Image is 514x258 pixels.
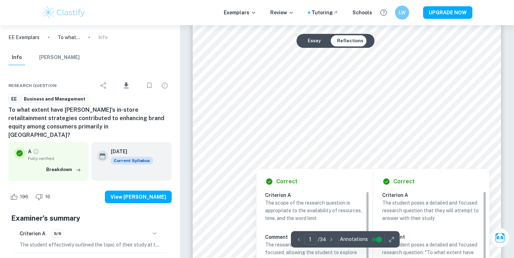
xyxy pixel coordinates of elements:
[158,79,172,93] div: Report issue
[112,76,141,95] div: Download
[11,213,169,223] h5: Examiner's summary
[382,191,486,199] h6: Criterion A
[302,35,326,46] button: Essay
[8,50,25,65] button: Info
[265,191,369,199] h6: Criterion A
[41,193,54,200] span: 16
[8,34,40,41] a: EE Exemplars
[312,9,338,16] a: Tutoring
[16,193,32,200] span: 196
[20,241,160,249] p: The student effectively outlined the topic of their study at the beginning of the essay, clearly ...
[21,96,88,103] span: Business and Management
[34,191,54,202] div: Dislike
[97,79,110,93] div: Share
[398,9,406,16] h6: LW
[340,236,368,243] span: Annotations
[270,9,294,16] p: Review
[21,95,88,103] a: Business and Management
[490,228,510,248] button: Ask Clai
[352,9,372,16] a: Schools
[142,79,156,93] div: Bookmark
[8,95,20,103] a: EE
[20,230,45,237] h6: Criterion A
[58,34,80,41] p: To what extent have [PERSON_NAME]'s in-store retailtainment strategies contributed to enhancing b...
[8,106,172,139] h6: To what extent have [PERSON_NAME]'s in-store retailtainment strategies contributed to enhancing b...
[111,148,147,155] h6: [DATE]
[276,177,298,186] h6: Correct
[111,157,153,164] span: Current Syllabus
[28,148,31,155] p: A
[318,236,326,243] p: / 34
[393,177,415,186] h6: Correct
[378,7,390,19] button: Help and Feedback
[42,6,86,20] img: Clastify logo
[265,199,364,222] p: The scope of the research question is appropriate to the availability of resources, time, and the...
[111,157,153,164] div: This exemplar is based on the current syllabus. Feel free to refer to it for inspiration/ideas wh...
[8,82,57,89] span: Research question
[33,148,39,155] a: Grade fully verified
[382,233,481,241] h6: Comment
[44,164,83,175] button: Breakdown
[105,191,172,203] button: View [PERSON_NAME]
[423,6,472,19] button: UPGRADE NOW
[265,233,364,241] h6: Comment
[395,6,409,20] button: LW
[8,191,32,202] div: Like
[382,199,481,222] p: The student poses a detailed and focused research question that they will attempt to answer with ...
[98,34,108,41] p: Info
[28,155,83,162] span: Fully verified
[224,9,256,16] p: Exemplars
[51,230,64,237] span: 5/6
[9,96,19,103] span: EE
[331,35,369,46] button: Reflections
[39,50,80,65] button: [PERSON_NAME]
